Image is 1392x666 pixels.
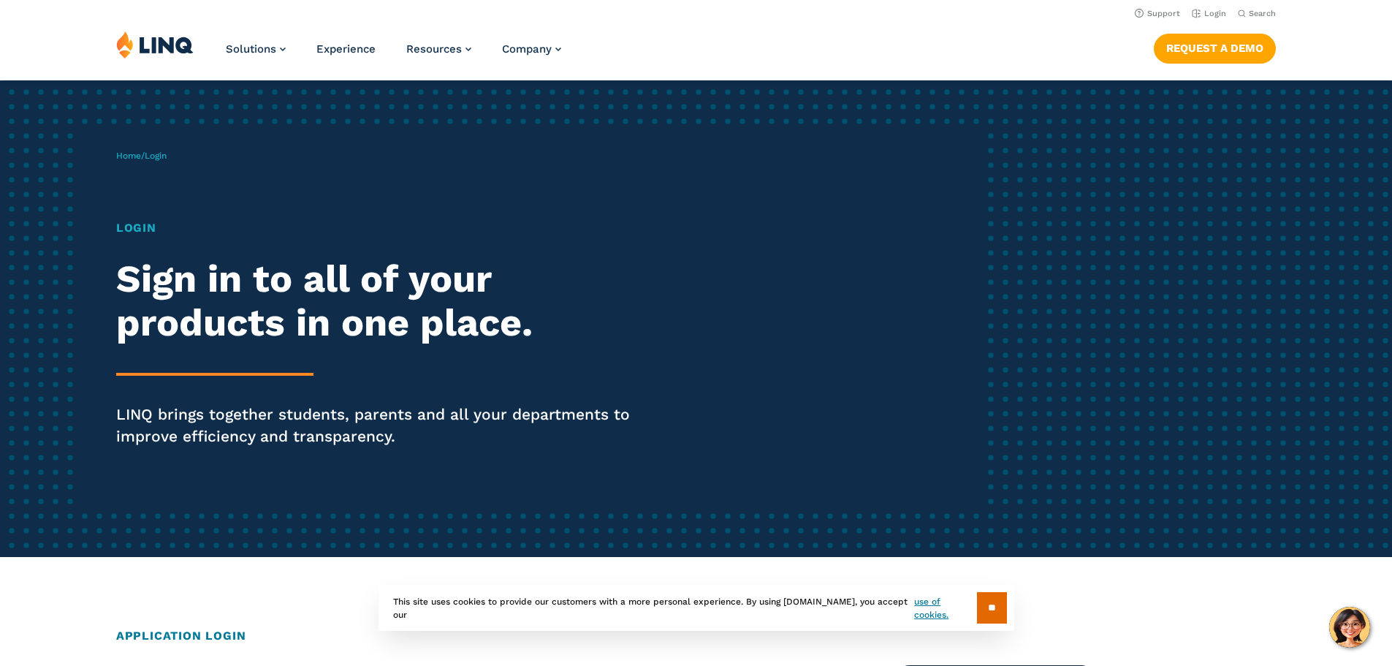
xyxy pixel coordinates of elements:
[502,42,552,56] span: Company
[914,595,976,621] a: use of cookies.
[116,31,194,58] img: LINQ | K‑12 Software
[1192,9,1226,18] a: Login
[116,151,141,161] a: Home
[226,42,276,56] span: Solutions
[116,151,167,161] span: /
[316,42,376,56] a: Experience
[1154,31,1276,63] nav: Button Navigation
[502,42,561,56] a: Company
[379,585,1014,631] div: This site uses cookies to provide our customers with a more personal experience. By using [DOMAIN...
[226,31,561,79] nav: Primary Navigation
[116,219,653,237] h1: Login
[1135,9,1180,18] a: Support
[1238,8,1276,19] button: Open Search Bar
[1154,34,1276,63] a: Request a Demo
[1329,607,1370,648] button: Hello, have a question? Let’s chat.
[1249,9,1276,18] span: Search
[145,151,167,161] span: Login
[116,257,653,345] h2: Sign in to all of your products in one place.
[116,404,653,447] p: LINQ brings together students, parents and all your departments to improve efficiency and transpa...
[406,42,462,56] span: Resources
[406,42,471,56] a: Resources
[226,42,286,56] a: Solutions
